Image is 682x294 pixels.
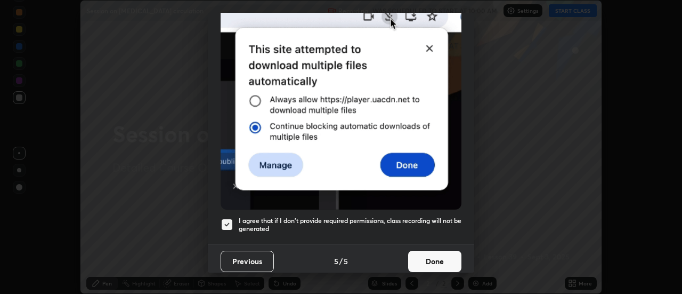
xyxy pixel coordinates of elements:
h4: / [339,256,343,267]
h5: I agree that if I don't provide required permissions, class recording will not be generated [239,217,461,233]
button: Done [408,251,461,272]
h4: 5 [334,256,338,267]
h4: 5 [344,256,348,267]
button: Previous [221,251,274,272]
